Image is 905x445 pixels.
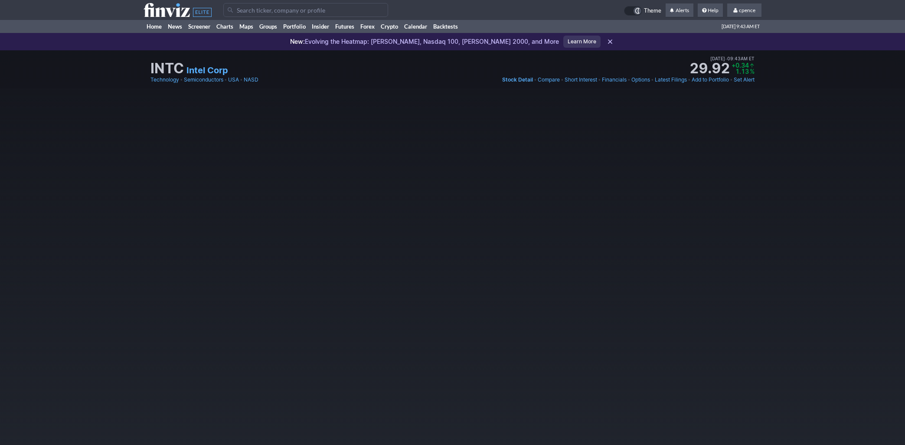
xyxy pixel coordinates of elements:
a: Backtests [430,20,461,33]
span: • [730,75,733,84]
a: Semiconductors [184,75,223,84]
span: cpence [739,7,755,13]
span: +0.34 [732,62,749,69]
a: Technology [150,75,179,84]
span: • [688,75,691,84]
strong: 29.92 [689,62,730,75]
h1: INTC [150,62,184,75]
a: Options [631,75,650,84]
span: New: [290,38,305,45]
span: • [534,75,537,84]
a: Crypto [378,20,401,33]
a: Add to Portfolio [692,75,729,84]
a: Theme [624,6,661,16]
a: Portfolio [280,20,309,33]
a: Short Interest [565,75,597,84]
input: Search [223,3,388,17]
a: Stock Detail [502,75,533,84]
a: Forex [357,20,378,33]
span: • [224,75,227,84]
span: [DATE] 9:43 AM ET [722,20,760,33]
a: Alerts [666,3,693,17]
span: • [561,75,564,84]
a: News [165,20,185,33]
a: Charts [213,20,236,33]
a: Learn More [563,36,601,48]
a: Home [144,20,165,33]
span: [DATE] 09:43AM ET [710,55,755,62]
a: NASD [244,75,258,84]
a: Latest Filings [655,75,687,84]
a: Compare [538,75,560,84]
a: Calendar [401,20,430,33]
a: Screener [185,20,213,33]
span: 1.13 [735,68,749,75]
span: Latest Filings [655,76,687,83]
a: Maps [236,20,256,33]
a: Intel Corp [186,64,228,76]
a: cpence [727,3,761,17]
span: • [651,75,654,84]
span: • [627,75,631,84]
a: Financials [602,75,627,84]
a: Futures [332,20,357,33]
p: Evolving the Heatmap: [PERSON_NAME], Nasdaq 100, [PERSON_NAME] 2000, and More [290,37,559,46]
a: USA [228,75,239,84]
span: • [240,75,243,84]
a: Set Alert [734,75,755,84]
a: Help [698,3,723,17]
span: • [598,75,601,84]
span: % [750,68,755,75]
a: Insider [309,20,332,33]
span: • [180,75,183,84]
a: Groups [256,20,280,33]
span: • [725,55,727,62]
span: Stock Detail [502,76,533,83]
span: Theme [644,6,661,16]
